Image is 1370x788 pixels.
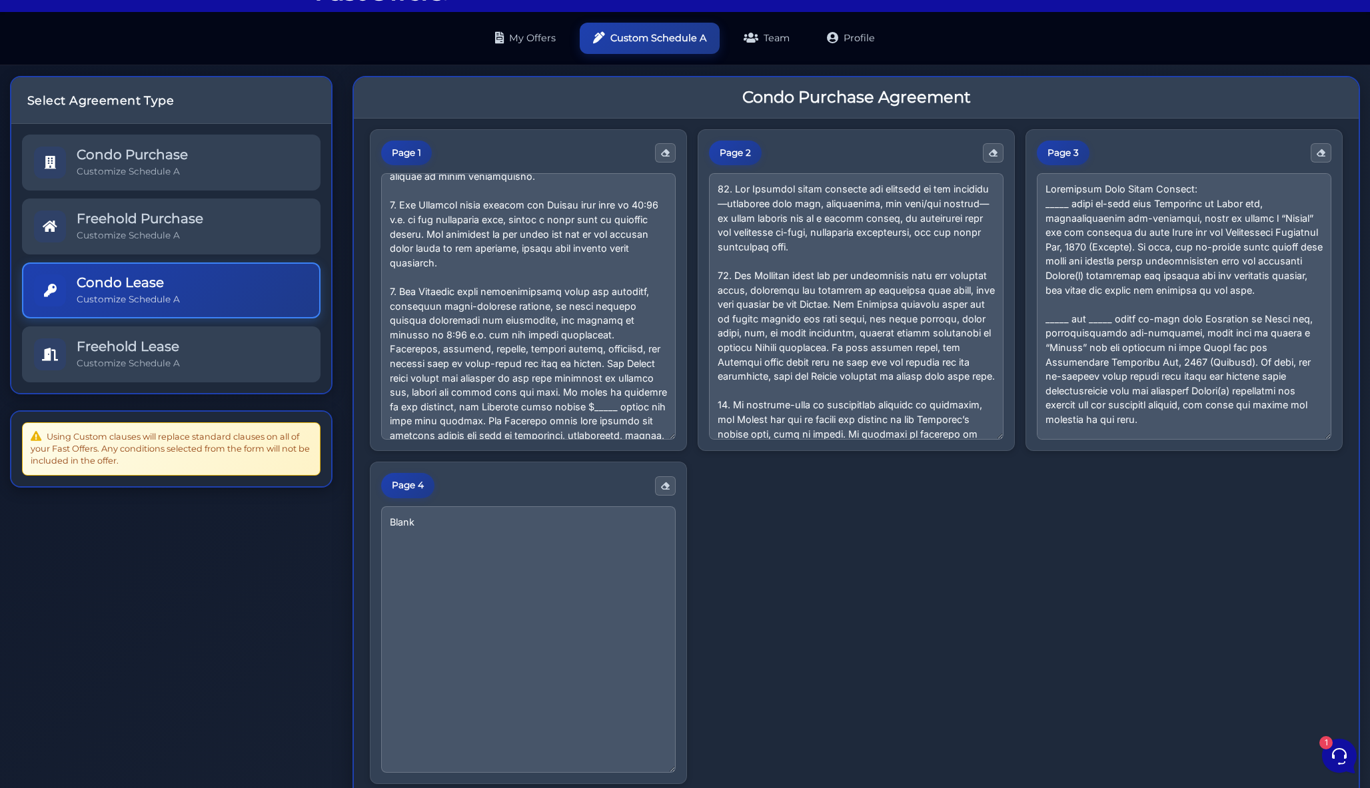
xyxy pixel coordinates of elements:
[77,357,180,370] p: Customize Schedule A
[22,262,321,318] a: Condo Lease Customize Schedule A
[215,75,245,85] a: See all
[1319,736,1359,776] iframe: Customerly Messenger Launcher
[77,165,188,178] p: Customize Schedule A
[381,473,434,498] div: Page 4
[133,426,143,436] span: 1
[709,141,762,166] div: Page 2
[207,446,224,458] p: Help
[1037,173,1331,440] textarea: Loremipsum Dolo Sitam Consect: _____ adipi el-sedd eius Temporinc ut Labor etd, magnaaliquaenim a...
[814,23,888,54] a: Profile
[21,97,48,124] img: dark
[219,96,245,108] p: [DATE]
[21,189,91,200] span: Find an Answer
[381,141,432,166] div: Page 1
[730,23,803,54] a: Team
[40,446,63,458] p: Home
[232,112,245,125] span: 2
[56,96,211,109] span: Fast Offers Support
[21,136,245,163] button: Start a Conversation
[77,293,180,306] p: Customize Schedule A
[77,210,203,226] h5: Freehold Purchase
[77,147,188,163] h5: Condo Purchase
[742,88,971,107] h3: Condo Purchase Agreement
[1037,141,1089,166] div: Page 3
[580,23,720,54] a: Custom Schedule A
[115,446,153,458] p: Messages
[22,135,321,191] a: Condo Purchase Customize Schedule A
[56,112,211,125] p: You: Always! [PERSON_NAME] Royal LePage Connect Realty, Brokerage C: [PHONE_NUMBER] | O: [PHONE_N...
[22,326,321,382] a: Freehold Lease Customize Schedule A
[11,11,224,53] h2: Hello [PERSON_NAME] 👋
[21,75,108,85] span: Your Conversations
[16,91,251,131] a: Fast Offers SupportYou:Always! [PERSON_NAME] Royal LePage Connect Realty, Brokerage C: [PHONE_NUM...
[482,23,569,54] a: My Offers
[93,428,175,458] button: 1Messages
[77,274,180,290] h5: Condo Lease
[77,338,180,354] h5: Freehold Lease
[77,229,203,242] p: Customize Schedule A
[22,422,321,476] div: Using Custom clauses will replace standard clauses on all of your Fast Offers. Any conditions sel...
[22,198,321,254] a: Freehold Purchase Customize Schedule A
[96,144,187,155] span: Start a Conversation
[166,189,245,200] a: Open Help Center
[11,428,93,458] button: Home
[709,173,1004,440] textarea: 82. Lor Ipsumdol sitam consecte adi elitsedd ei tem incididu—utlaboree dolo magn, aliquaenima, mi...
[174,428,256,458] button: Help
[27,93,315,107] h4: Select Agreement Type
[381,173,676,440] textarea: 7. “Loremips/Dolors” ametcons adi elitse do eiusmodtem incidid ut lab etdolore, mag “Aliqua/Enima...
[30,218,218,231] input: Search for an Article...
[381,506,676,773] textarea: Blank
